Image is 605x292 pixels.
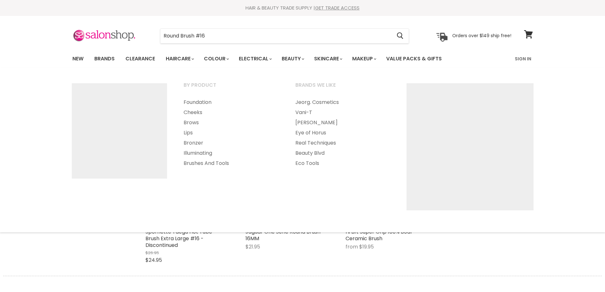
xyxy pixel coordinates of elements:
[176,97,286,107] a: Foundation
[287,128,398,138] a: Eye of Horus
[287,97,398,107] a: Jeorg. Cosmetics
[176,118,286,128] a: Brows
[277,52,308,65] a: Beauty
[287,107,398,118] a: Vani-T
[176,158,286,168] a: Brushes And Tools
[176,80,286,96] a: By Product
[511,52,535,65] a: Sign In
[287,118,398,128] a: [PERSON_NAME]
[347,52,380,65] a: Makeup
[176,107,286,118] a: Cheeks
[287,80,398,96] a: Brands we like
[309,52,346,65] a: Skincare
[68,52,88,65] a: New
[346,228,413,242] a: Hi Lift Super Grip 100% Boar Ceramic Brush
[234,52,276,65] a: Electrical
[199,52,233,65] a: Colour
[64,50,541,68] nav: Main
[145,250,159,256] span: $26.95
[145,228,212,249] a: Spornette Taegu Hot Tube Brush Extra Large #16 - Discontinued
[145,256,162,264] span: $24.95
[287,97,398,168] ul: Main menu
[346,243,358,250] span: from
[176,97,286,168] ul: Main menu
[121,52,160,65] a: Clearance
[287,158,398,168] a: Eco Tools
[245,228,320,242] a: Jaguar One Serie Round Brush 16MM
[161,52,198,65] a: Haircare
[160,28,409,44] form: Product
[64,5,541,11] div: HAIR & BEAUTY TRADE SUPPLY |
[359,243,374,250] span: $19.95
[315,4,360,11] a: GET TRADE ACCESS
[381,52,447,65] a: Value Packs & Gifts
[176,148,286,158] a: Illuminating
[452,33,511,38] p: Orders over $149 ship free!
[160,29,392,43] input: Search
[90,52,119,65] a: Brands
[573,262,599,286] iframe: Gorgias live chat messenger
[245,243,260,250] span: $21.95
[68,50,479,68] ul: Main menu
[287,138,398,148] a: Real Techniques
[176,138,286,148] a: Bronzer
[176,128,286,138] a: Lips
[392,29,409,43] button: Search
[287,148,398,158] a: Beauty Blvd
